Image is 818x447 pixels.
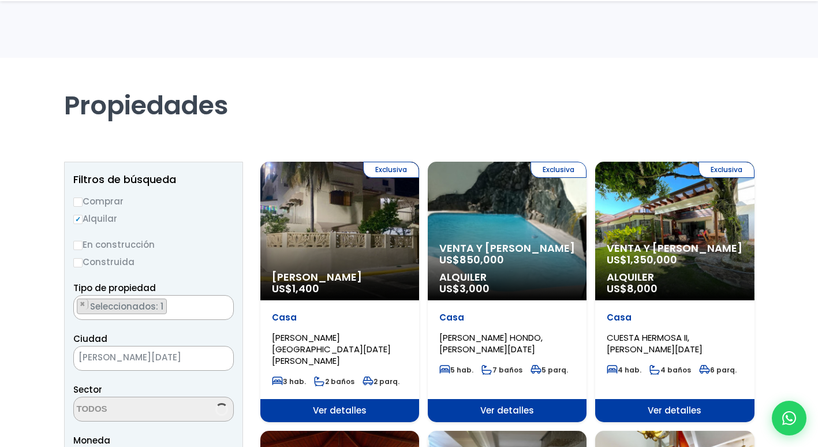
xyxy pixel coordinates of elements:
span: Exclusiva [531,162,587,178]
span: × [221,299,227,310]
span: Venta y [PERSON_NAME] [439,243,575,254]
span: 7 baños [481,365,522,375]
span: 3,000 [460,281,490,296]
input: Alquilar [73,215,83,224]
span: Ver detalles [260,399,419,422]
span: [PERSON_NAME][GEOGRAPHIC_DATA][DATE][PERSON_NAME] [272,331,391,367]
span: 1,400 [292,281,319,296]
textarea: Search [74,397,186,422]
span: 8,000 [627,281,658,296]
label: Construida [73,255,234,269]
span: Seleccionados: 1 [89,300,166,312]
span: Ver detalles [595,399,754,422]
a: Exclusiva [PERSON_NAME] US$1,400 Casa [PERSON_NAME][GEOGRAPHIC_DATA][DATE][PERSON_NAME] 3 hab. 2 ... [260,162,419,422]
label: Alquilar [73,211,234,226]
span: US$ [439,281,490,296]
span: SANTO DOMINGO DE GUZMÁN [73,346,234,371]
span: Alquiler [607,271,742,283]
span: Ciudad [73,333,107,345]
label: Comprar [73,194,234,208]
span: CUESTA HERMOSA II, [PERSON_NAME][DATE] [607,331,703,355]
span: 4 hab. [607,365,641,375]
span: 850,000 [460,252,504,267]
label: En construcción [73,237,234,252]
span: SANTO DOMINGO DE GUZMÁN [74,349,204,366]
h2: Filtros de búsqueda [73,174,234,185]
span: Exclusiva [699,162,754,178]
span: × [216,353,222,364]
span: 4 baños [649,365,691,375]
span: Tipo de propiedad [73,282,156,294]
span: Sector [73,383,102,396]
span: 6 parq. [699,365,737,375]
span: 5 hab. [439,365,473,375]
span: [PERSON_NAME] HONDO, [PERSON_NAME][DATE] [439,331,543,355]
span: US$ [607,281,658,296]
span: US$ [439,252,504,267]
span: 2 baños [314,377,354,386]
h1: Propiedades [64,58,754,121]
input: Comprar [73,198,83,207]
span: Exclusiva [363,162,419,178]
a: Exclusiva Venta y [PERSON_NAME] US$1,350,000 Alquiler US$8,000 Casa CUESTA HERMOSA II, [PERSON_NA... [595,162,754,422]
a: Exclusiva Venta y [PERSON_NAME] US$850,000 Alquiler US$3,000 Casa [PERSON_NAME] HONDO, [PERSON_NA... [428,162,587,422]
span: 3 hab. [272,377,306,386]
span: US$ [272,281,319,296]
button: Remove all items [221,299,227,310]
span: Venta y [PERSON_NAME] [607,243,742,254]
p: Casa [607,312,742,323]
input: En construcción [73,241,83,250]
span: US$ [607,252,677,267]
p: Casa [272,312,408,323]
span: Ver detalles [428,399,587,422]
button: Remove all items [204,349,222,368]
span: 2 parq. [363,377,399,386]
span: 5 parq. [531,365,568,375]
span: Alquiler [439,271,575,283]
button: Remove item [77,299,88,310]
span: [PERSON_NAME] [272,271,408,283]
li: CASA [77,299,167,314]
p: Casa [439,312,575,323]
input: Construida [73,258,83,267]
span: × [80,299,85,310]
textarea: Search [74,296,80,321]
span: 1,350,000 [627,252,677,267]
